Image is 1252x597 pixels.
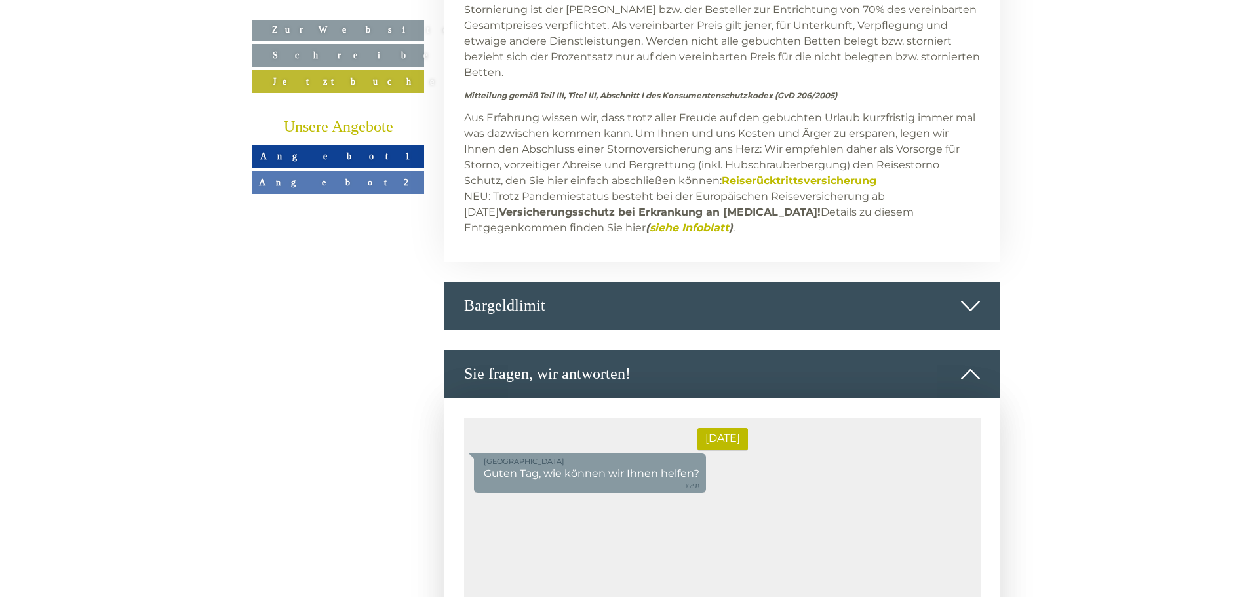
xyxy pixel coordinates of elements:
div: Bargeldlimit [444,282,1000,330]
small: 16:58 [20,64,235,73]
strong: Versicherungsschutz bei Erkrankung an [MEDICAL_DATA]! [499,206,821,218]
div: Sie fragen, wir antworten! [444,350,1000,398]
a: Reiserücktrittsversicherung [722,174,876,187]
button: Senden [355,345,517,368]
div: [GEOGRAPHIC_DATA] [20,38,235,48]
a: Schreiben Sie uns [252,44,424,67]
p: Aus Erfahrung wissen wir, dass trotz aller Freude auf den gebuchten Urlaub kurzfristig immer mal ... [464,110,981,236]
a: Jetzt buchen [252,70,424,93]
div: Guten Tag, wie können wir Ihnen helfen? [10,35,242,75]
div: Unsere Angebote [252,116,424,138]
a: siehe Infoblatt [650,221,729,234]
span: Angebot 2 [259,177,418,187]
div: [DATE] [233,10,284,32]
span: Angebot 1 [260,151,416,161]
a: Zur Website [252,20,424,41]
strong: Mitteilung gemäß Teil III, Titel III, Abschnitt I des Konsumentenschutzkodex (GvD 206/2005) [464,90,837,100]
strong: ( ) [646,221,733,234]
